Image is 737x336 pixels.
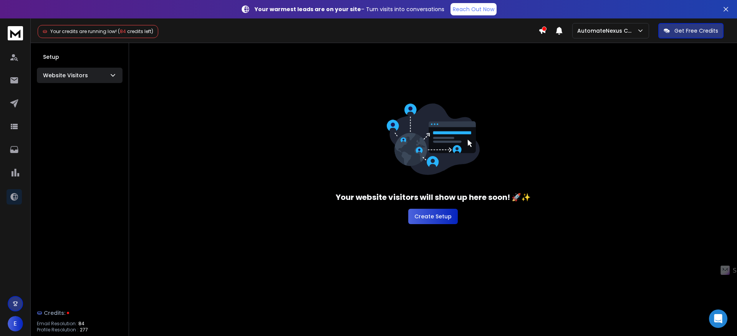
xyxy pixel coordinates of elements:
[8,26,23,40] img: logo
[8,316,23,331] button: E
[408,209,458,224] button: Create Setup
[658,23,724,38] button: Get Free Credits
[709,309,727,328] div: Open Intercom Messenger
[118,28,153,35] span: ( credits left)
[255,5,444,13] p: – Turn visits into conversations
[80,327,88,333] span: 277
[37,327,78,333] p: Profile Resolution :
[450,3,497,15] a: Reach Out Now
[44,309,65,317] span: Credits:
[37,321,77,327] p: Email Resolution:
[336,192,531,203] h3: Your website visitors will show up here soon! 🚀✨
[577,27,637,35] p: AutomateNexus CRM
[37,305,123,321] a: Credits:
[37,68,123,83] button: Website Visitors
[37,49,123,65] button: Setup
[674,27,718,35] p: Get Free Credits
[78,321,84,327] span: 84
[120,28,126,35] span: 84
[50,28,117,35] span: Your credits are running low!
[453,5,494,13] p: Reach Out Now
[255,5,361,13] strong: Your warmest leads are on your site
